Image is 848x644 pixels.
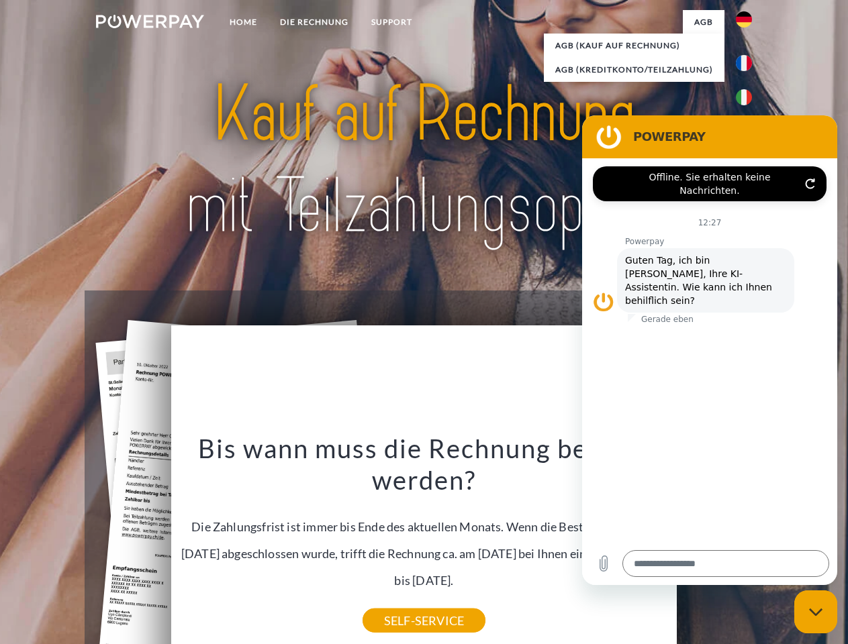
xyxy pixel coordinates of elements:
a: DIE RECHNUNG [269,10,360,34]
img: it [736,89,752,105]
a: agb [683,10,724,34]
iframe: Schaltfläche zum Öffnen des Messaging-Fensters; Konversation läuft [794,590,837,633]
iframe: Messaging-Fenster [582,115,837,585]
h3: Bis wann muss die Rechnung bezahlt werden? [179,432,669,496]
div: Die Zahlungsfrist ist immer bis Ende des aktuellen Monats. Wenn die Bestellung z.B. am [DATE] abg... [179,432,669,621]
img: title-powerpay_de.svg [128,64,720,257]
a: AGB (Kauf auf Rechnung) [544,34,724,58]
a: AGB (Kreditkonto/Teilzahlung) [544,58,724,82]
img: de [736,11,752,28]
a: SUPPORT [360,10,424,34]
img: logo-powerpay-white.svg [96,15,204,28]
img: fr [736,55,752,71]
a: Home [218,10,269,34]
a: SELF-SERVICE [363,608,485,633]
